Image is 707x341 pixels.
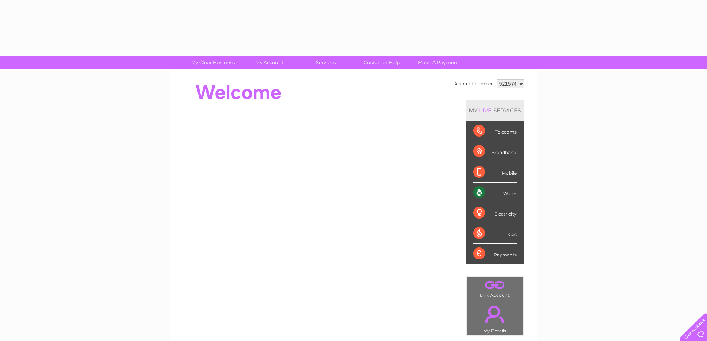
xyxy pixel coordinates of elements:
[468,279,521,292] a: .
[466,299,524,336] td: My Details
[239,56,300,69] a: My Account
[473,162,517,183] div: Mobile
[473,203,517,223] div: Electricity
[466,100,524,121] div: MY SERVICES
[466,276,524,300] td: Link Account
[473,121,517,141] div: Telecoms
[182,56,243,69] a: My Clear Business
[351,56,413,69] a: Customer Help
[478,107,493,114] div: LIVE
[468,301,521,327] a: .
[473,223,517,244] div: Gas
[473,141,517,162] div: Broadband
[473,183,517,203] div: Water
[452,78,495,90] td: Account number
[408,56,469,69] a: Make A Payment
[473,244,517,264] div: Payments
[295,56,356,69] a: Services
